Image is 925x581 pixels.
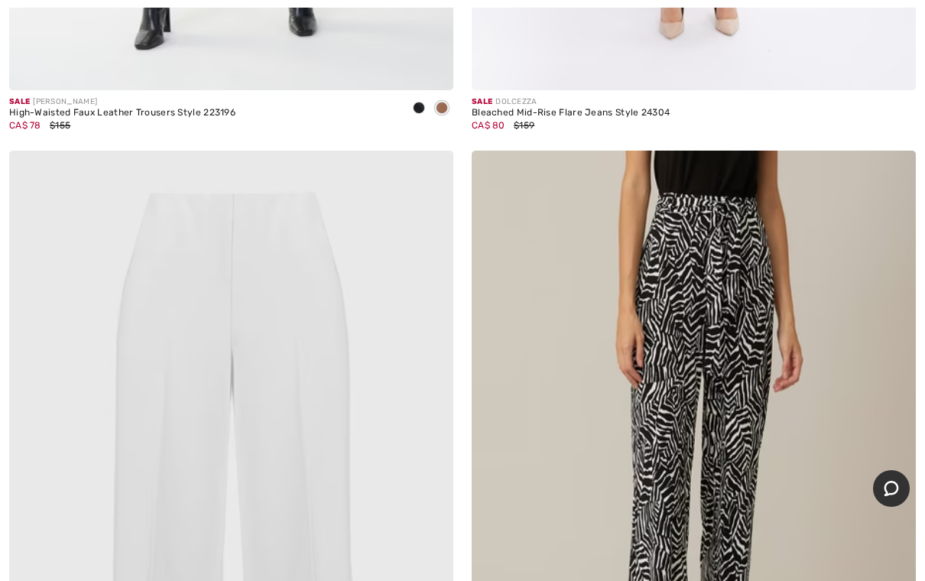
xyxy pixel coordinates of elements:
span: Sale [9,97,30,106]
div: DOLCEZZA [472,96,670,108]
span: CA$ 80 [472,120,505,131]
div: [PERSON_NAME] [9,96,235,108]
span: Sale [472,97,492,106]
div: Black [407,96,430,122]
div: High-Waisted Faux Leather Trousers Style 223196 [9,108,235,118]
iframe: Opens a widget where you can chat to one of our agents [873,470,910,508]
div: Nutmeg [430,96,453,122]
span: CA$ 78 [9,120,41,131]
div: Bleached Mid-Rise Flare Jeans Style 24304 [472,108,670,118]
span: $159 [514,120,534,131]
span: $155 [50,120,70,131]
